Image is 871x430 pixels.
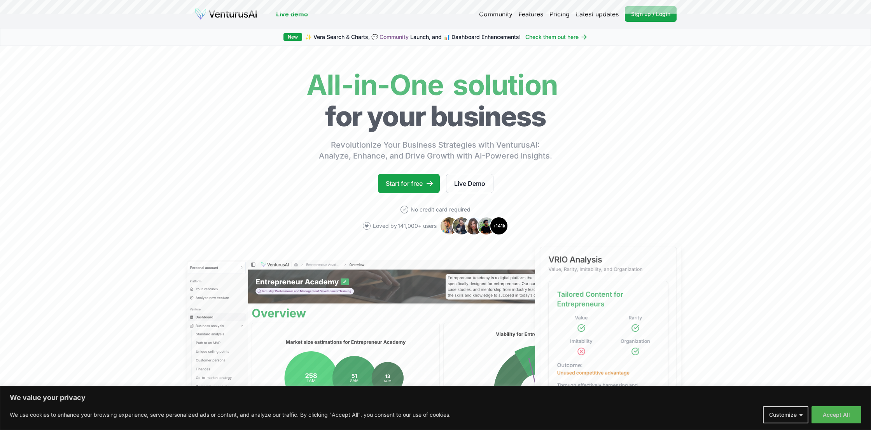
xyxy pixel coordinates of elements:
a: Community [479,9,512,19]
span: Sign up / Login [631,10,670,18]
a: Live Demo [446,174,493,193]
div: New [283,33,302,41]
p: We value your privacy [10,393,861,402]
span: ✨ Vera Search & Charts, 💬 Launch, and 📊 Dashboard Enhancements! [305,33,521,41]
p: We use cookies to enhance your browsing experience, serve personalized ads or content, and analyz... [10,410,451,419]
button: Customize [763,406,808,423]
button: Accept All [812,406,861,423]
a: Check them out here [525,33,588,41]
img: Avatar 1 [440,217,458,235]
a: Sign up / Login [625,6,677,22]
img: Avatar 4 [477,217,496,235]
img: Avatar 2 [452,217,471,235]
a: Start for free [378,174,440,193]
img: logo [194,8,257,20]
a: Live demo [276,9,308,19]
a: Latest updates [576,9,619,19]
a: Community [380,33,409,40]
a: Features [519,9,543,19]
a: Pricing [549,9,570,19]
img: Avatar 3 [465,217,483,235]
